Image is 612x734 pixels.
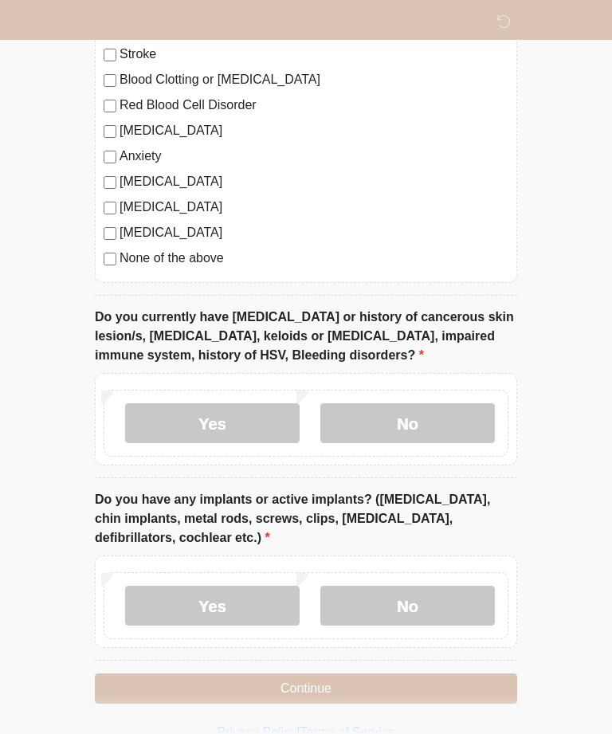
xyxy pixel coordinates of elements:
input: Stroke [104,49,116,61]
label: Do you have any implants or active implants? ([MEDICAL_DATA], chin implants, metal rods, screws, ... [95,490,517,548]
input: [MEDICAL_DATA] [104,125,116,138]
label: Yes [125,403,300,443]
label: No [320,586,495,626]
input: None of the above [104,253,116,265]
label: [MEDICAL_DATA] [120,223,508,242]
label: Do you currently have [MEDICAL_DATA] or history of cancerous skin lesion/s, [MEDICAL_DATA], keloi... [95,308,517,365]
label: No [320,403,495,443]
label: [MEDICAL_DATA] [120,172,508,191]
label: Stroke [120,45,508,64]
button: Continue [95,673,517,704]
input: Anxiety [104,151,116,163]
label: [MEDICAL_DATA] [120,121,508,140]
input: [MEDICAL_DATA] [104,202,116,214]
label: Blood Clotting or [MEDICAL_DATA] [120,70,508,89]
label: Anxiety [120,147,508,166]
img: Sm Skin La Laser Logo [79,12,100,32]
label: Red Blood Cell Disorder [120,96,508,115]
label: Yes [125,586,300,626]
input: Blood Clotting or [MEDICAL_DATA] [104,74,116,87]
input: [MEDICAL_DATA] [104,176,116,189]
input: Red Blood Cell Disorder [104,100,116,112]
input: [MEDICAL_DATA] [104,227,116,240]
label: None of the above [120,249,508,268]
label: [MEDICAL_DATA] [120,198,508,217]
